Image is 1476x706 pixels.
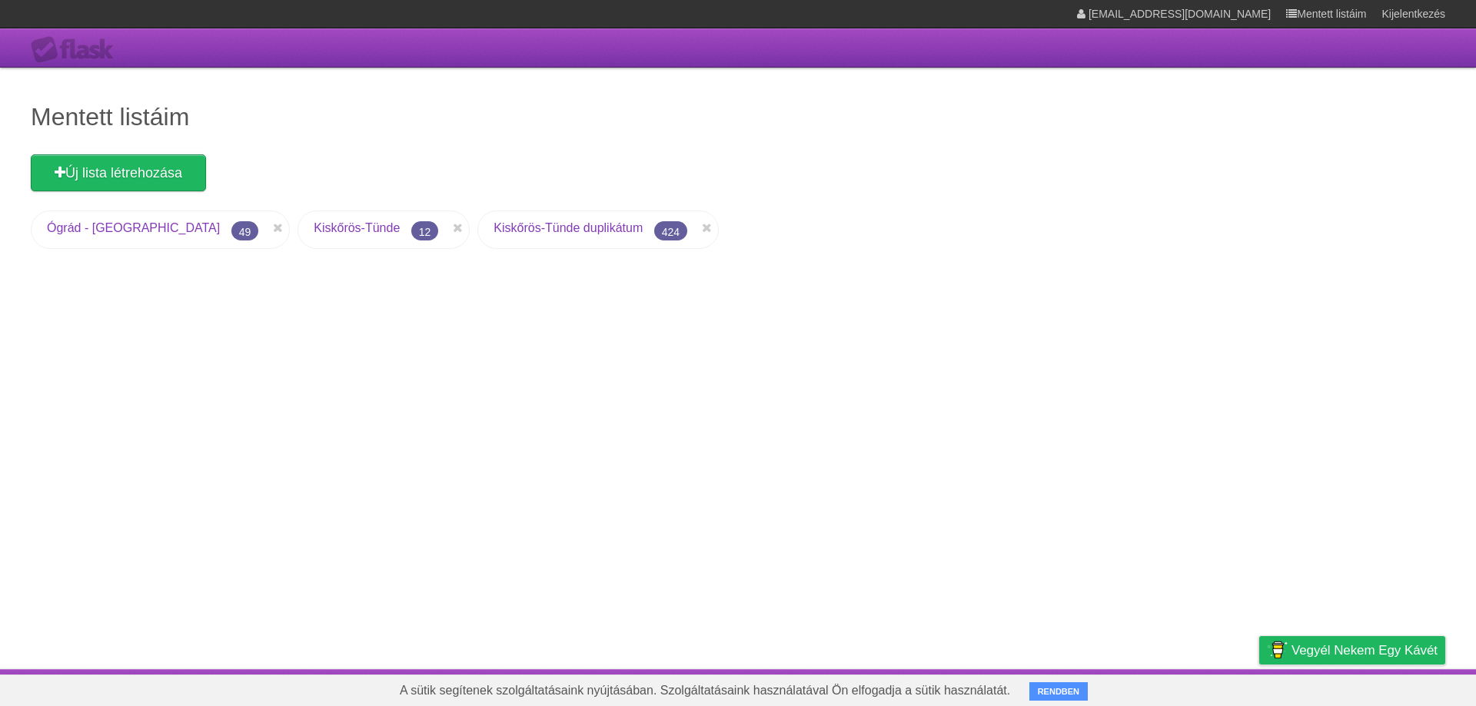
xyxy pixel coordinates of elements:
a: Magánélet [1242,673,1299,702]
a: Új lista létrehozása [31,154,206,191]
font: 424 [662,226,680,238]
button: RENDBEN [1029,682,1088,701]
font: Vegyél nekem egy kávét [1291,643,1438,658]
a: Vegyél nekem egy kávét [1259,636,1445,665]
a: Fejlesztők [1095,673,1151,702]
a: Körülbelül [1022,673,1076,702]
font: Kijelentkezés [1382,8,1446,20]
a: Feltételek [1170,673,1223,702]
a: Ógrád - [GEOGRAPHIC_DATA] [47,221,220,234]
font: [EMAIL_ADDRESS][DOMAIN_NAME] [1089,8,1271,20]
font: A sütik segítenek szolgáltatásaink nyújtásában. Szolgáltatásaink használatával Ön elfogadja a süt... [400,684,1010,697]
font: Új lista létrehozása [65,165,182,181]
font: 49 [239,226,251,238]
font: Mentett listáim [31,103,189,131]
font: RENDBEN [1038,687,1079,696]
img: Vegyél nekem egy kávét [1267,637,1288,663]
font: Mentett listáim [1297,8,1366,20]
font: 12 [419,226,431,238]
a: Kiskőrös-Tünde [314,221,400,234]
a: Javasoljon egy funkciót [1318,673,1445,702]
a: Kiskőrös-Tünde duplikátum [494,221,643,234]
